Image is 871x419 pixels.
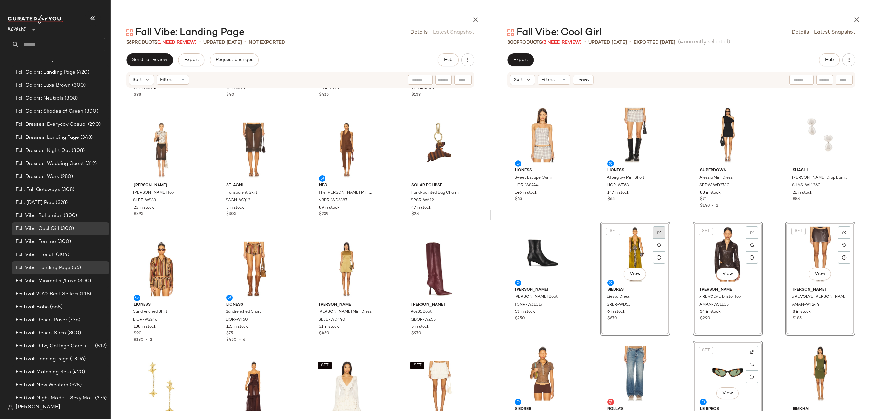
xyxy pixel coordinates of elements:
[249,39,285,46] p: Not Exported
[16,69,76,76] span: Fall Colors: Landing Page
[134,92,141,98] span: $98
[607,302,630,308] span: SRER-WD51
[54,199,68,207] span: (328)
[750,350,754,354] img: svg%3e
[602,343,668,404] img: ROLS-WJ256_V1.jpg
[411,205,431,211] span: 47 in stock
[825,57,834,63] span: Hub
[134,338,144,342] span: $180
[842,231,846,235] img: svg%3e
[184,57,199,63] span: Export
[16,368,71,376] span: Festival: Matching Sets
[410,29,428,36] a: Details
[438,53,459,66] button: Hub
[16,108,83,115] span: Fall Colors: Shades of Green
[76,277,91,285] span: (300)
[702,229,710,234] span: SET
[515,168,570,174] span: LIONESS
[16,186,60,194] span: Fall: Fall Getaways
[411,198,434,204] span: SPSR-WA12
[70,264,81,272] span: (56)
[510,343,575,404] img: SRER-WS47_V1.jpg
[16,251,55,259] span: Fall Vibe: French
[657,243,661,247] img: svg%3e
[16,303,49,311] span: Festival: Boho
[8,15,63,24] img: cfy_white_logo.C9jOOHJF.svg
[814,271,825,277] span: View
[510,224,575,284] img: TONR-WZ1017_V1.jpg
[716,204,718,208] span: 2
[700,196,707,202] span: $74
[629,38,631,46] span: •
[515,190,537,196] span: 146 in stock
[319,183,374,189] span: NBD
[70,147,85,154] span: (308)
[657,231,661,235] img: svg%3e
[699,302,729,308] span: AMAN-WS1105
[607,175,644,181] span: Afterglow Mini Short
[16,277,76,285] span: Fall Vibe: Minimalist/Luxe
[215,57,253,63] span: Request changes
[203,39,242,46] p: updated [DATE]
[411,331,421,337] span: $970
[319,302,374,308] span: [PERSON_NAME]
[793,196,800,202] span: $88
[134,205,154,211] span: 23 in stock
[226,302,282,308] span: LIONESS
[8,22,26,34] span: Revolve
[607,168,663,174] span: LIONESS
[791,228,806,235] button: SET
[243,338,245,342] span: 6
[129,358,194,419] img: BCHA-WL265_V1.jpg
[16,82,71,89] span: Fall Colors: Luxe Brown
[94,395,107,402] span: (376)
[406,358,472,419] img: SHOW-WF157_V1.jpg
[314,239,380,299] img: SLEE-WD440_V1.jpg
[226,317,248,323] span: LIOR-WF60
[514,77,523,83] span: Sort
[607,196,615,202] span: $65
[16,160,84,167] span: Fall Dresses: Wedding Guest
[16,212,62,220] span: Fall Vibe: Bohemian
[134,302,189,308] span: LIONESS
[634,39,675,46] p: Exported [DATE]
[63,95,78,102] span: (308)
[514,302,543,308] span: TONR-WZ1017
[134,86,156,92] span: 239 in stock
[237,338,243,342] span: •
[411,324,429,330] span: 5 in stock
[129,239,194,299] img: LIOR-WS246_V1.jpg
[515,309,535,315] span: 53 in stock
[577,77,589,82] span: Reset
[16,290,78,298] span: Festival: 2025 Best Sellers
[226,92,234,98] span: $40
[16,238,56,246] span: Fall Vibe: Femme
[411,317,435,323] span: GBOR-WZ55
[695,343,761,404] img: LSPE-WG120_V1.jpg
[607,294,630,300] span: Liessa Dress
[318,362,332,369] button: SET
[221,120,287,180] img: SAGN-WQ12_V1.jpg
[507,39,582,46] div: Products
[126,53,173,66] button: Send for Review
[314,120,380,180] img: NBDR-WD3387_V1.jpg
[411,86,435,92] span: 206 in stock
[609,400,613,404] img: svg%3e
[16,382,68,389] span: Festival: New Western
[129,120,194,180] img: SLEE-WS33_V1.jpg
[602,224,668,284] img: SRER-WD51_V1.jpg
[609,229,617,234] span: SET
[56,238,71,246] span: (300)
[406,239,472,299] img: GBOR-WZ55_V1.jpg
[515,316,525,322] span: $250
[16,342,94,350] span: Festival: Ditzy Cottage Core + Boho
[226,211,236,217] span: $305
[319,92,329,98] span: $425
[78,290,91,298] span: (118)
[411,92,421,98] span: $139
[318,317,345,323] span: SLEE-WD440
[94,342,107,350] span: (812)
[700,190,721,196] span: 83 in stock
[16,95,63,102] span: Fall Colors: Neutrals
[792,183,821,189] span: SHAS-WL1260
